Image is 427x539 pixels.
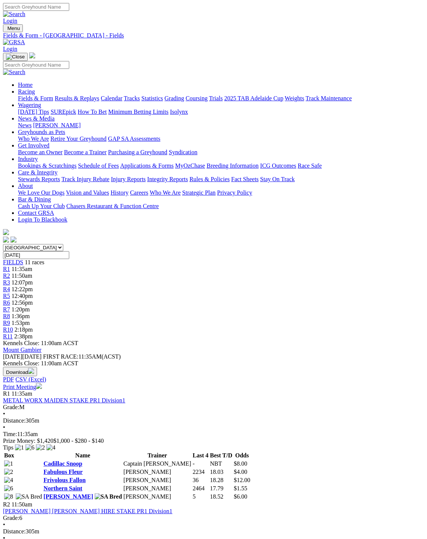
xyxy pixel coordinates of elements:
[3,3,69,11] input: Search
[7,25,20,31] span: Menu
[108,135,161,142] a: GAP SA Assessments
[210,452,233,459] th: Best T/D
[3,299,10,306] a: R6
[66,203,159,209] a: Chasers Restaurant & Function Centre
[192,452,209,459] th: Last 4
[3,39,25,46] img: GRSA
[3,333,13,339] a: R11
[298,162,321,169] a: Race Safe
[234,452,251,459] th: Odds
[3,404,424,411] div: M
[111,176,146,182] a: Injury Reports
[141,95,163,101] a: Statistics
[12,293,33,299] span: 12:40pm
[306,95,352,101] a: Track Maintenance
[3,61,69,69] input: Search
[18,183,33,189] a: About
[18,82,33,88] a: Home
[3,272,10,279] a: R2
[14,333,33,339] span: 2:38pm
[147,176,188,182] a: Integrity Reports
[110,189,128,196] a: History
[18,135,424,142] div: Greyhounds as Pets
[210,493,233,500] td: 18.52
[43,460,82,467] a: Cadillac Snoop
[3,444,13,451] span: Tips
[29,52,35,58] img: logo-grsa-white.png
[210,485,233,492] td: 17.79
[18,109,424,115] div: Wagering
[61,176,109,182] a: Track Injury Rebate
[124,95,140,101] a: Tracks
[3,431,424,438] div: 11:35am
[3,237,9,243] img: facebook.svg
[12,390,32,397] span: 11:35am
[175,162,205,169] a: MyOzChase
[3,46,17,52] a: Login
[209,95,223,101] a: Trials
[3,229,9,235] img: logo-grsa-white.png
[120,162,174,169] a: Applications & Forms
[3,306,10,313] a: R7
[130,189,148,196] a: Careers
[3,417,25,424] span: Distance:
[169,149,197,155] a: Syndication
[192,460,209,468] td: -
[43,485,82,491] a: Northern Saint
[18,95,424,102] div: Racing
[43,452,122,459] th: Name
[25,259,44,265] span: 11 races
[18,203,424,210] div: Bar & Dining
[192,476,209,484] td: 36
[3,353,42,360] span: [DATE]
[28,368,34,374] img: download.svg
[46,444,55,451] img: 4
[95,493,122,500] img: SA Bred
[234,469,247,475] span: $4.00
[18,122,31,128] a: News
[12,320,30,326] span: 1:53pm
[3,501,10,508] span: R2
[189,176,230,182] a: Rules & Policies
[18,203,65,209] a: Cash Up Your Club
[3,24,23,32] button: Toggle navigation
[260,162,296,169] a: ICG Outcomes
[12,279,33,286] span: 12:07pm
[192,468,209,476] td: 2234
[18,210,54,216] a: Contact GRSA
[123,493,192,500] td: [PERSON_NAME]
[66,189,109,196] a: Vision and Values
[18,176,60,182] a: Stewards Reports
[18,115,55,122] a: News & Media
[16,493,42,500] img: SA Bred
[18,129,65,135] a: Greyhounds as Pets
[224,95,283,101] a: 2025 TAB Adelaide Cup
[18,156,38,162] a: Industry
[3,69,25,76] img: Search
[18,162,424,169] div: Industry
[3,286,10,292] a: R4
[108,149,167,155] a: Purchasing a Greyhound
[3,266,10,272] span: R1
[123,468,192,476] td: [PERSON_NAME]
[18,149,424,156] div: Get Involved
[43,477,85,483] a: Frivolous Fallon
[18,109,49,115] a: [DATE] Tips
[3,397,125,404] a: METAL WORX MAIDEN STAKE PR1 Division1
[18,102,41,108] a: Wagering
[3,438,424,444] div: Prize Money: $1,420
[3,313,10,319] a: R8
[18,196,51,202] a: Bar & Dining
[3,340,78,346] span: Kennels Close: 11:00am ACST
[3,259,23,265] a: FIELDS
[3,32,424,39] a: Fields & Form - [GEOGRAPHIC_DATA] - Fields
[3,293,10,299] span: R5
[15,444,24,451] img: 1
[192,485,209,492] td: 2464
[234,485,247,491] span: $1.55
[234,493,247,500] span: $6.00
